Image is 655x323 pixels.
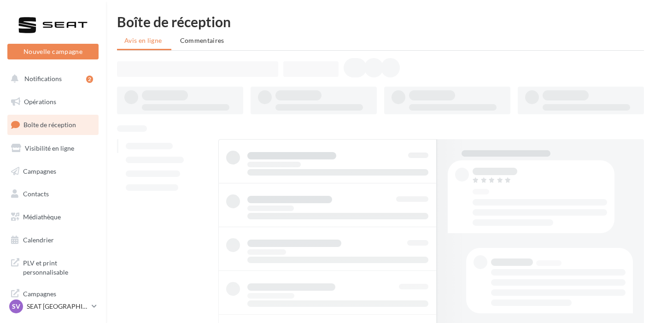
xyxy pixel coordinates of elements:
a: Contacts [6,184,100,204]
a: PLV et print personnalisable [6,253,100,280]
a: Médiathèque [6,207,100,227]
button: Nouvelle campagne [7,44,99,59]
a: Opérations [6,92,100,112]
span: Contacts [23,190,49,198]
span: Commentaires [180,36,224,44]
span: Calendrier [23,236,54,244]
span: PLV et print personnalisable [23,257,95,276]
span: Campagnes DataOnDemand [23,288,95,307]
a: Calendrier [6,230,100,250]
p: SEAT [GEOGRAPHIC_DATA] [27,302,88,311]
span: SV [12,302,20,311]
a: Campagnes DataOnDemand [6,284,100,311]
span: Visibilité en ligne [25,144,74,152]
span: Opérations [24,98,56,106]
div: Boîte de réception [117,15,644,29]
span: Notifications [24,75,62,82]
button: Notifications 2 [6,69,97,88]
a: SV SEAT [GEOGRAPHIC_DATA] [7,298,99,315]
a: Visibilité en ligne [6,139,100,158]
a: Campagnes [6,162,100,181]
a: Boîte de réception [6,115,100,135]
span: Boîte de réception [23,121,76,129]
div: 2 [86,76,93,83]
span: Médiathèque [23,213,61,221]
span: Campagnes [23,167,56,175]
